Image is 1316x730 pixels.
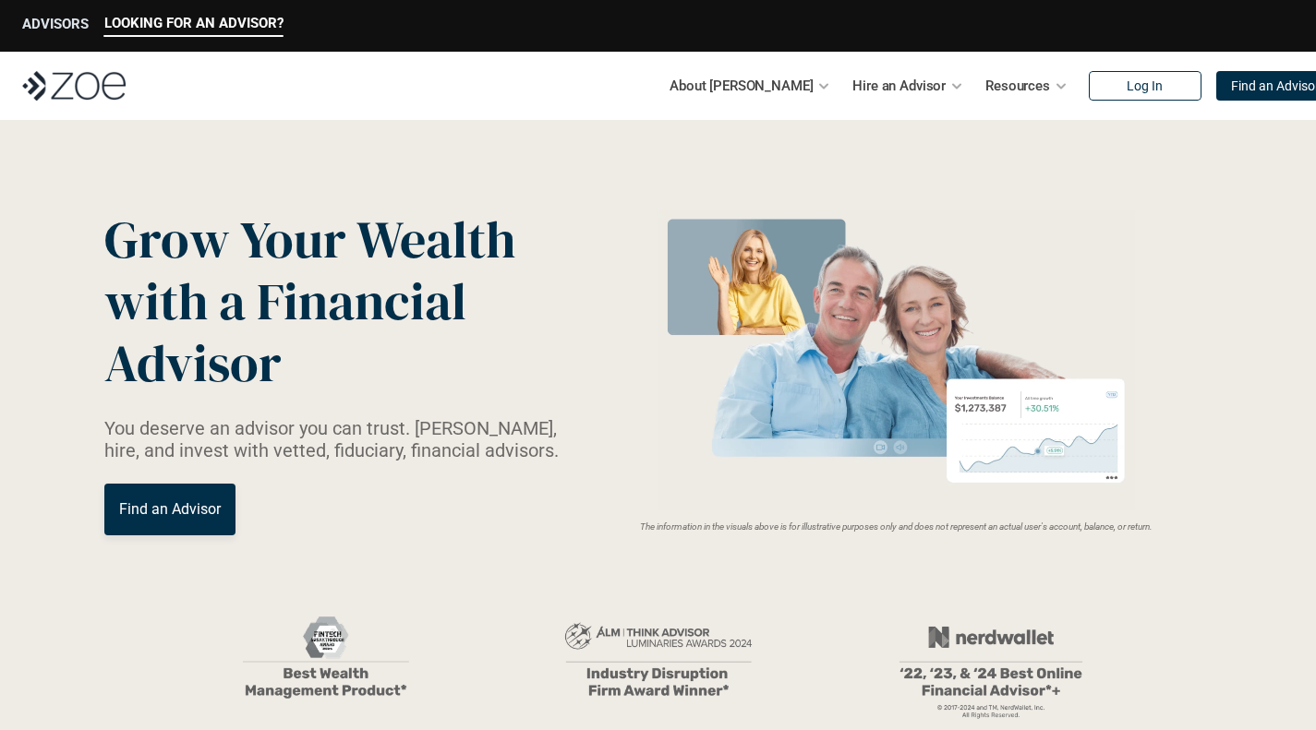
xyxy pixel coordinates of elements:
[985,72,1050,100] p: Resources
[650,210,1142,510] img: Zoe Financial Hero Image
[104,266,477,399] span: with a Financial Advisor
[104,484,235,535] a: Find an Advisor
[640,521,1153,532] em: The information in the visuals above is for illustrative purposes only and does not represent an ...
[22,16,89,32] p: ADVISORS
[119,500,221,518] p: Find an Advisor
[852,72,946,100] p: Hire an Advisor
[1089,71,1201,101] a: Log In
[104,15,284,31] p: LOOKING FOR AN ADVISOR?
[22,16,89,37] a: ADVISORS
[1127,78,1163,94] p: Log In
[104,417,581,461] p: You deserve an advisor you can trust. [PERSON_NAME], hire, and invest with vetted, fiduciary, fin...
[104,204,515,275] span: Grow Your Wealth
[670,72,813,100] p: About [PERSON_NAME]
